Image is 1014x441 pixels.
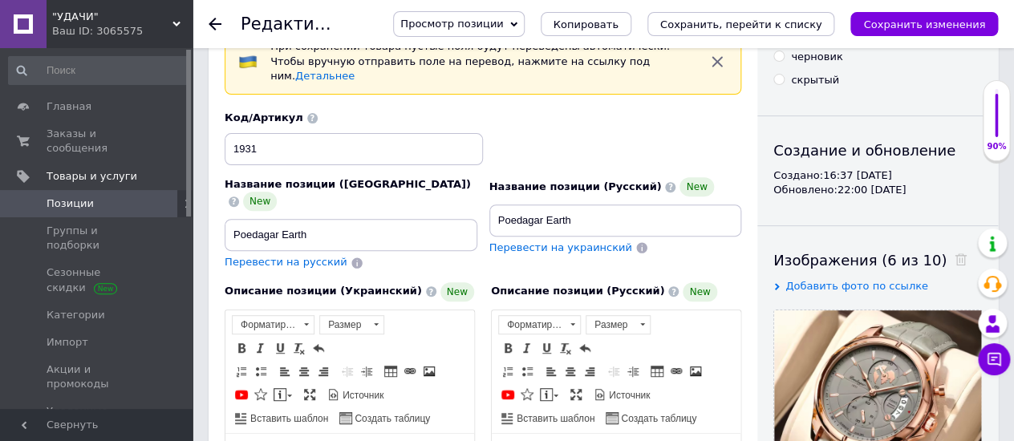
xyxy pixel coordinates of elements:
[541,12,631,36] button: Копировать
[514,412,594,426] span: Вставить шаблон
[290,339,308,357] a: Убрать форматирование
[537,386,561,403] a: Вставить сообщение
[47,99,91,114] span: Главная
[248,412,328,426] span: Вставить шаблон
[518,339,536,357] a: Курсив (Ctrl+I)
[983,80,1010,161] div: 90% Качество заполнения
[518,362,536,380] a: Вставить / удалить маркированный список
[47,196,94,211] span: Позиции
[233,386,250,403] a: Добавить видео с YouTube
[499,409,597,427] a: Вставить шаблон
[225,178,471,190] span: Название позиции ([GEOGRAPHIC_DATA])
[586,316,635,334] span: Размер
[209,18,221,30] div: Вернуться назад
[337,409,432,427] a: Создать таблицу
[850,12,998,36] button: Сохранить изменения
[542,362,560,380] a: По левому краю
[233,339,250,357] a: Полужирный (Ctrl+B)
[660,18,822,30] i: Сохранить, перейти к списку
[339,362,356,380] a: Уменьшить отступ
[591,386,652,403] a: Источник
[785,280,928,292] span: Добавить фото по ссылке
[232,315,314,334] a: Форматирование
[562,362,579,380] a: По центру
[47,169,137,184] span: Товары и услуги
[586,315,651,334] a: Размер
[606,389,650,403] span: Источник
[52,10,172,24] span: "УДАЧИ"
[270,40,670,82] span: При сохранении товара пустые поля будут переведены автоматически. Чтобы вручную отправить поле на...
[773,183,982,197] div: Обновлено: 22:00 [DATE]
[499,362,517,380] a: Вставить / удалить нумерованный список
[225,256,347,268] span: Перевести на русский
[47,362,148,391] span: Акции и промокоды
[47,265,148,294] span: Сезонные скидки
[984,141,1009,152] div: 90%
[400,18,503,30] span: Просмотр позиции
[252,386,270,403] a: Вставить иконку
[499,339,517,357] a: Полужирный (Ctrl+B)
[47,127,148,156] span: Заказы и сообщения
[863,18,985,30] i: Сохранить изменения
[8,56,189,85] input: Поиск
[271,386,294,403] a: Вставить сообщение
[276,362,294,380] a: По левому краю
[679,177,713,196] span: New
[47,404,148,433] span: Удаленные позиции
[773,250,982,270] div: Изображения (6 из 10)
[648,362,666,380] a: Таблица
[624,362,642,380] a: Увеличить отступ
[773,140,982,160] div: Создание и обновление
[554,18,619,30] span: Копировать
[238,52,258,71] img: :flag-ua:
[420,362,438,380] a: Изображение
[647,12,835,36] button: Сохранить, перейти к списку
[667,362,685,380] a: Вставить/Редактировать ссылку (Ctrl+L)
[605,362,623,380] a: Уменьшить отступ
[499,316,565,334] span: Форматирование
[314,362,332,380] a: По правому краю
[358,362,375,380] a: Увеличить отступ
[603,409,699,427] a: Создать таблицу
[319,315,384,334] a: Размер
[295,362,313,380] a: По центру
[225,285,422,297] span: Описание позиции (Украинский)
[489,204,742,237] input: Например, H&M женское платье зеленое 38 размер вечернее макси с блестками
[47,308,105,322] span: Категории
[47,335,88,350] span: Импорт
[537,339,555,357] a: Подчеркнутый (Ctrl+U)
[498,315,581,334] a: Форматирование
[491,285,664,297] span: Описание позиции (Русский)
[978,343,1010,375] button: Чат с покупателем
[382,362,400,380] a: Таблица
[557,339,574,357] a: Убрать форматирование
[301,386,318,403] a: Развернуть
[233,362,250,380] a: Вставить / удалить нумерованный список
[440,282,474,301] span: New
[225,111,303,123] span: Код/Артикул
[352,412,430,426] span: Создать таблицу
[576,339,594,357] a: Отменить (Ctrl+Z)
[241,14,608,34] h1: Редактирование позиции: Poedagar Earth
[16,16,233,133] body: Визуальный текстовый редактор, CAC9B71C-AB9F-4616-AB81-85BE74A6BCA2
[295,70,355,82] a: Детальнее
[52,24,193,38] div: Ваш ID: 3065575
[233,409,331,427] a: Вставить шаблон
[252,339,270,357] a: Курсив (Ctrl+I)
[340,389,383,403] span: Источник
[499,386,517,403] a: Добавить видео с YouTube
[310,339,327,357] a: Отменить (Ctrl+Z)
[233,316,298,334] span: Форматирование
[271,339,289,357] a: Подчеркнутый (Ctrl+U)
[687,362,704,380] a: Изображение
[581,362,598,380] a: По правому краю
[791,50,842,64] div: черновик
[16,16,233,166] body: Визуальный текстовый редактор, 6B21DF46-B199-4F12-A69B-9FB76F011A59
[252,362,270,380] a: Вставить / удалить маркированный список
[489,241,632,253] span: Перевести на украинский
[47,224,148,253] span: Группы и подборки
[401,362,419,380] a: Вставить/Редактировать ссылку (Ctrl+L)
[489,180,662,192] span: Название позиции (Русский)
[791,73,839,87] div: скрытый
[320,316,368,334] span: Размер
